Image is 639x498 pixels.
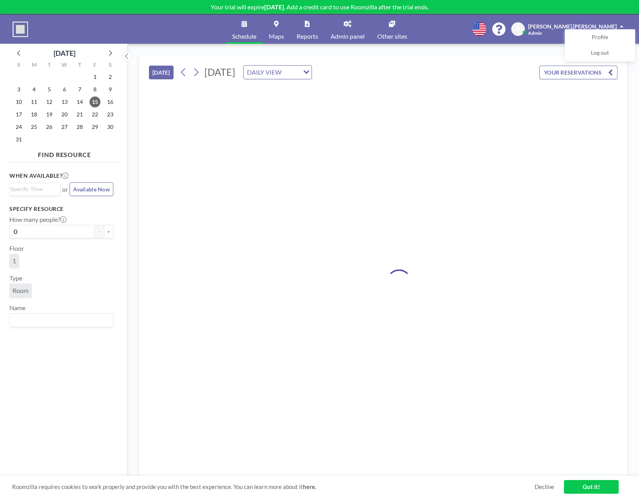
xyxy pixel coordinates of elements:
[324,14,371,44] a: Admin panel
[9,304,25,312] label: Name
[11,185,56,193] input: Search for option
[269,33,284,39] span: Maps
[226,14,263,44] a: Schedule
[105,96,116,107] span: Saturday, August 16, 2025
[9,148,120,159] h4: FIND RESOURCE
[104,225,113,238] button: +
[9,274,22,282] label: Type
[62,186,68,193] span: or
[57,61,72,71] div: W
[13,21,28,37] img: organization-logo
[105,109,116,120] span: Saturday, August 23, 2025
[290,14,324,44] a: Reports
[303,483,316,490] a: here.
[565,30,635,45] a: Profile
[105,121,116,132] span: Saturday, August 30, 2025
[44,96,55,107] span: Tuesday, August 12, 2025
[74,96,85,107] span: Thursday, August 14, 2025
[27,61,42,71] div: M
[11,61,27,71] div: S
[73,186,110,193] span: Available Now
[592,34,608,41] span: Profile
[13,109,24,120] span: Sunday, August 17, 2025
[591,49,609,57] span: Log out
[44,109,55,120] span: Tuesday, August 19, 2025
[59,121,70,132] span: Wednesday, August 27, 2025
[331,33,365,39] span: Admin panel
[89,84,100,95] span: Friday, August 8, 2025
[245,67,283,77] span: DAILY VIEW
[105,84,116,95] span: Saturday, August 9, 2025
[29,109,39,120] span: Monday, August 18, 2025
[565,45,635,61] a: Log out
[70,182,113,196] button: Available Now
[12,483,535,491] span: Roomzilla requires cookies to work properly and provide you with the best experience. You can lea...
[102,61,118,71] div: S
[87,61,102,71] div: F
[74,109,85,120] span: Thursday, August 21, 2025
[74,84,85,95] span: Thursday, August 7, 2025
[149,66,174,79] button: [DATE]
[29,96,39,107] span: Monday, August 11, 2025
[263,14,290,44] a: Maps
[528,30,542,36] span: Admin
[105,71,116,82] span: Saturday, August 2, 2025
[516,26,520,33] span: P
[95,225,104,238] button: -
[29,121,39,132] span: Monday, August 25, 2025
[9,216,66,223] label: How many people?
[377,33,407,39] span: Other sites
[72,61,87,71] div: T
[13,287,29,295] span: Room
[10,183,60,195] div: Search for option
[42,61,57,71] div: T
[54,48,75,59] div: [DATE]
[13,257,16,265] span: 1
[539,66,618,79] button: YOUR RESERVATIONS
[528,23,617,30] span: [PERSON_NAME].[PERSON_NAME]
[284,67,299,77] input: Search for option
[204,66,235,78] span: [DATE]
[59,84,70,95] span: Wednesday, August 6, 2025
[59,96,70,107] span: Wednesday, August 13, 2025
[10,314,113,327] div: Search for option
[89,96,100,107] span: Friday, August 15, 2025
[371,14,413,44] a: Other sites
[29,84,39,95] span: Monday, August 4, 2025
[89,71,100,82] span: Friday, August 1, 2025
[44,121,55,132] span: Tuesday, August 26, 2025
[232,33,256,39] span: Schedule
[11,315,109,325] input: Search for option
[13,121,24,132] span: Sunday, August 24, 2025
[297,33,318,39] span: Reports
[44,84,55,95] span: Tuesday, August 5, 2025
[74,121,85,132] span: Thursday, August 28, 2025
[244,66,311,79] div: Search for option
[535,483,554,491] a: Decline
[9,245,24,252] label: Floor
[89,121,100,132] span: Friday, August 29, 2025
[9,205,113,212] h3: Specify resource
[13,84,24,95] span: Sunday, August 3, 2025
[564,480,619,494] a: Got it!
[89,109,100,120] span: Friday, August 22, 2025
[59,109,70,120] span: Wednesday, August 20, 2025
[264,3,284,11] b: [DATE]
[13,96,24,107] span: Sunday, August 10, 2025
[13,134,24,145] span: Sunday, August 31, 2025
